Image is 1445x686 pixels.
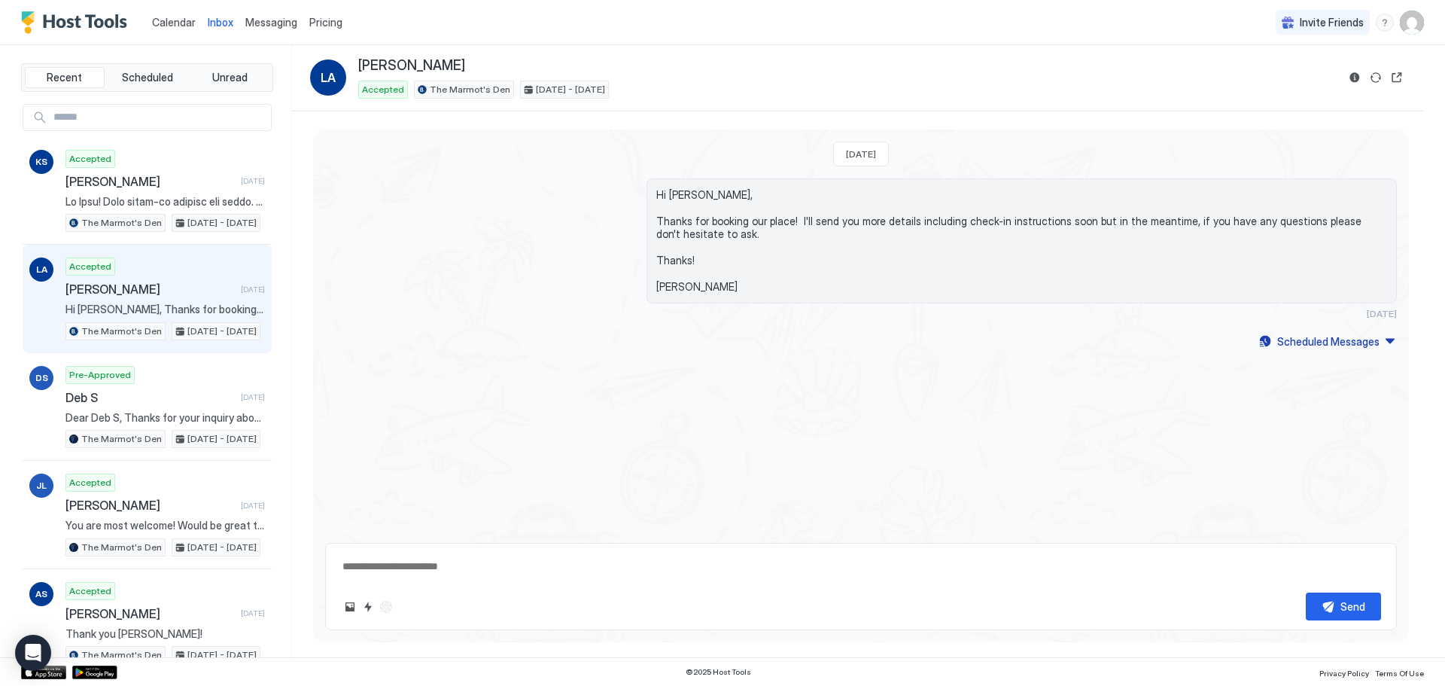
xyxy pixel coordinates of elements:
[36,479,47,492] span: JL
[47,71,82,84] span: Recent
[35,587,47,601] span: AS
[656,188,1387,294] span: Hi [PERSON_NAME], Thanks for booking our place! I'll send you more details including check-in ins...
[47,105,271,130] input: Input Field
[65,390,235,405] span: Deb S
[187,648,257,662] span: [DATE] - [DATE]
[430,83,510,96] span: The Marmot's Den
[35,371,48,385] span: DS
[21,11,134,34] a: Host Tools Logo
[108,67,187,88] button: Scheduled
[65,303,265,316] span: Hi [PERSON_NAME], Thanks for booking our place! I'll send you more details including check-in ins...
[69,476,111,489] span: Accepted
[69,584,111,598] span: Accepted
[341,598,359,616] button: Upload image
[208,16,233,29] span: Inbox
[65,411,265,425] span: Dear Deb S, Thanks for your inquiry about my vacation rental. The property is available from [DAT...
[1319,664,1369,680] a: Privacy Policy
[65,498,235,513] span: [PERSON_NAME]
[846,148,876,160] span: [DATE]
[69,368,131,382] span: Pre-Approved
[1319,669,1369,678] span: Privacy Policy
[241,501,265,511] span: [DATE]
[241,608,265,618] span: [DATE]
[81,216,162,230] span: The Marmot's Den
[187,541,257,554] span: [DATE] - [DATE]
[362,83,404,96] span: Accepted
[1388,69,1406,87] button: Open reservation
[152,16,196,29] span: Calendar
[187,325,257,338] span: [DATE] - [DATE]
[1346,69,1364,87] button: Reservation information
[1277,334,1380,349] div: Scheduled Messages
[1400,11,1424,35] div: User profile
[65,627,265,641] span: Thank you [PERSON_NAME]!
[72,666,117,679] a: Google Play Store
[21,63,273,92] div: tab-group
[241,285,265,294] span: [DATE]
[81,648,162,662] span: The Marmot's Den
[36,263,47,276] span: LA
[190,67,269,88] button: Unread
[208,14,233,30] a: Inbox
[15,635,51,671] div: Open Intercom Messenger
[1300,16,1364,29] span: Invite Friends
[65,174,235,189] span: [PERSON_NAME]
[25,67,105,88] button: Recent
[1306,593,1381,620] button: Send
[122,71,173,84] span: Scheduled
[35,155,47,169] span: KS
[81,541,162,554] span: The Marmot's Den
[187,216,257,230] span: [DATE] - [DATE]
[245,14,297,30] a: Messaging
[245,16,297,29] span: Messaging
[81,432,162,446] span: The Marmot's Den
[1375,669,1424,678] span: Terms Of Use
[1257,331,1397,352] button: Scheduled Messages
[1375,664,1424,680] a: Terms Of Use
[212,71,248,84] span: Unread
[69,152,111,166] span: Accepted
[1340,599,1365,614] div: Send
[536,83,605,96] span: [DATE] - [DATE]
[358,57,465,75] span: [PERSON_NAME]
[686,667,751,677] span: © 2025 Host Tools
[69,260,111,273] span: Accepted
[1367,308,1397,319] span: [DATE]
[241,392,265,402] span: [DATE]
[1367,69,1385,87] button: Sync reservation
[65,519,265,532] span: You are most welcome! Would be great to see you again.
[21,666,66,679] a: App Store
[65,606,235,621] span: [PERSON_NAME]
[309,16,342,29] span: Pricing
[187,432,257,446] span: [DATE] - [DATE]
[241,176,265,186] span: [DATE]
[321,69,336,87] span: LA
[65,282,235,297] span: [PERSON_NAME]
[152,14,196,30] a: Calendar
[65,195,265,209] span: Lo Ipsu! Dolo sitam-co adipisc eli seddo. Eiusmod te 1317 Incididu Utlab. Etdolo magn al eni admi...
[81,325,162,338] span: The Marmot's Den
[359,598,377,616] button: Quick reply
[1376,14,1394,32] div: menu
